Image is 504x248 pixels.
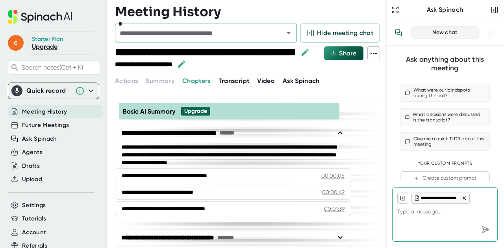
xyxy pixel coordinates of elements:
button: Share [324,46,363,60]
span: Basic AI Summary [123,108,175,115]
div: Quick record [26,87,71,95]
button: Settings [22,201,46,210]
div: Quick record [11,83,96,99]
button: Ask Spinach [283,76,320,86]
button: Drafts [22,162,40,171]
button: Hide meeting chat [300,24,380,42]
button: Actions [115,76,138,86]
div: Send message [478,222,493,237]
div: 00:00:42 [322,188,345,196]
button: Close conversation sidebar [489,4,500,15]
span: Transcript [219,77,250,85]
a: Upgrade [32,43,57,50]
button: Tutorials [22,214,46,223]
button: Account [22,228,46,237]
div: 00:00:05 [321,172,345,180]
button: Video [257,76,275,86]
button: Meeting History [22,107,67,116]
span: c [8,35,24,51]
button: Expand to Ask Spinach page [390,4,401,15]
span: Ask Spinach [283,77,320,85]
span: Chapters [182,77,211,85]
div: Ask Spinach [401,6,489,14]
div: 00:01:39 [324,205,345,213]
button: What decisions were discussed in the transcript? [400,108,490,126]
span: Actions [115,77,138,85]
button: Give me a quick TLDR about this meeting [400,132,490,151]
span: Search notes (Ctrl + K) [22,64,98,71]
button: Create custom prompt [400,171,490,185]
button: View conversation history [391,25,406,40]
div: Upgrade [184,108,207,115]
button: Agents [22,148,43,157]
button: Chapters [182,76,211,86]
button: What were our blindspots during this call? [400,84,490,102]
button: Summary [146,76,174,86]
span: Summary [146,77,174,85]
h3: Meeting History [115,4,221,19]
span: Hide meeting chat [317,28,373,38]
span: Video [257,77,275,85]
div: Starter Plan [32,36,63,43]
div: New chat [416,29,474,36]
div: Ask anything about this meeting [400,55,490,73]
button: Upload [22,175,42,184]
div: Your Custom Prompts [400,161,490,166]
button: Transcript [219,76,250,86]
span: Share [339,50,356,57]
button: Ask Spinach [22,134,57,143]
button: Future Meetings [22,121,69,130]
button: Open [283,28,294,39]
